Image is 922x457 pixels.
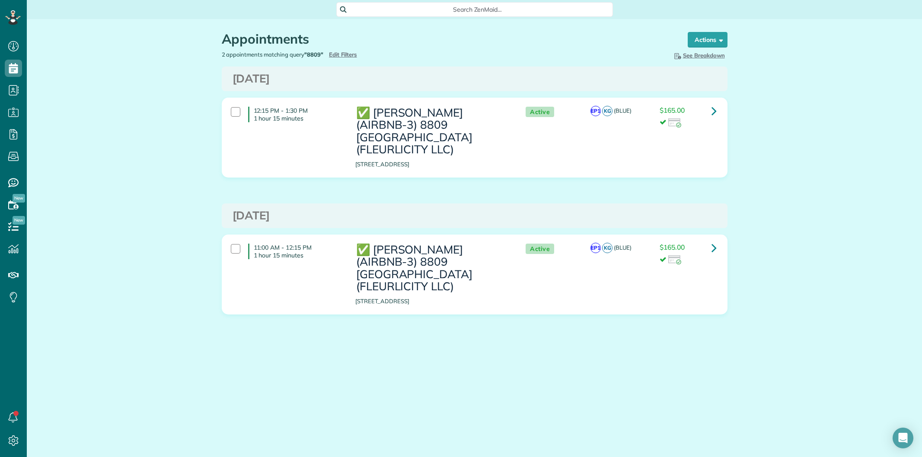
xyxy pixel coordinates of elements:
[215,51,475,59] div: 2 appointments matching query
[614,244,632,251] span: (BLUE)
[590,243,601,253] span: EP1
[329,51,357,58] a: Edit Filters
[233,209,717,222] h3: [DATE]
[13,216,25,225] span: New
[248,244,342,259] h4: 11:00 AM - 12:15 PM
[355,244,508,293] h3: ✅ [PERSON_NAME] (AIRBNB-3) 8809 [GEOGRAPHIC_DATA] (FLEURLICITY LLC)
[614,107,632,114] span: (BLUE)
[304,51,323,58] strong: "8809"
[660,243,685,251] span: $165.00
[590,106,601,116] span: EP1
[248,107,342,122] h4: 12:15 PM - 1:30 PM
[526,244,554,254] span: Active
[668,118,681,128] img: icon_credit_card_success-27c2c4fc500a7f1a58a13ef14842cb958d03041fefb464fd2e53c949a5770e83.png
[355,160,508,168] p: [STREET_ADDRESS]
[673,52,725,59] span: See Breakdown
[668,255,681,265] img: icon_credit_card_success-27c2c4fc500a7f1a58a13ef14842cb958d03041fefb464fd2e53c949a5770e83.png
[602,243,613,253] span: KG
[602,106,613,116] span: KG
[670,51,727,60] button: See Breakdown
[355,107,508,156] h3: ✅ [PERSON_NAME] (AIRBNB-3) 8809 [GEOGRAPHIC_DATA] (FLEURLICITY LLC)
[233,73,717,85] h3: [DATE]
[893,428,913,448] div: Open Intercom Messenger
[254,114,342,122] p: 1 hour 15 minutes
[688,32,727,48] button: Actions
[13,194,25,203] span: New
[222,32,671,46] h1: Appointments
[526,107,554,117] span: Active
[254,251,342,259] p: 1 hour 15 minutes
[660,106,685,114] span: $165.00
[355,297,508,305] p: [STREET_ADDRESS]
